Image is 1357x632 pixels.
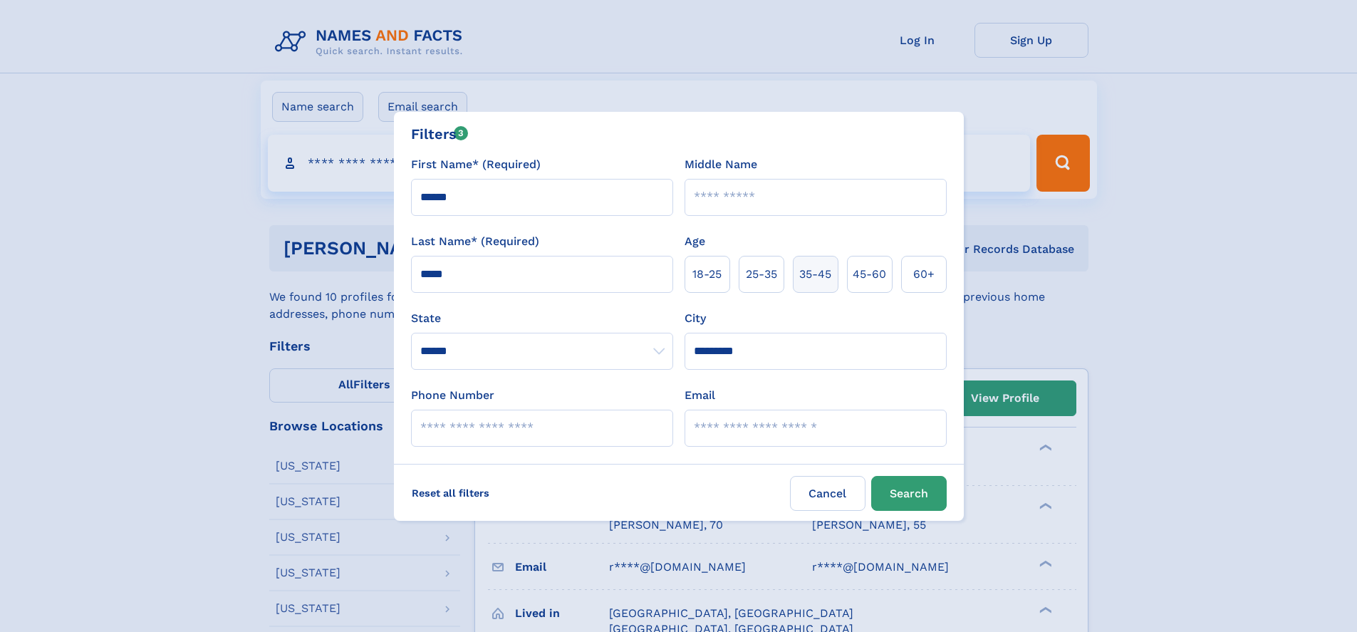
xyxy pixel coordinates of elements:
span: 60+ [913,266,935,283]
span: 18‑25 [692,266,722,283]
button: Search [871,476,947,511]
label: Email [685,387,715,404]
label: First Name* (Required) [411,156,541,173]
span: 35‑45 [799,266,831,283]
span: 45‑60 [853,266,886,283]
label: Reset all filters [402,476,499,510]
label: Middle Name [685,156,757,173]
span: 25‑35 [746,266,777,283]
label: Phone Number [411,387,494,404]
label: Last Name* (Required) [411,233,539,250]
label: State [411,310,673,327]
label: Age [685,233,705,250]
div: Filters [411,123,469,145]
label: City [685,310,706,327]
label: Cancel [790,476,865,511]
